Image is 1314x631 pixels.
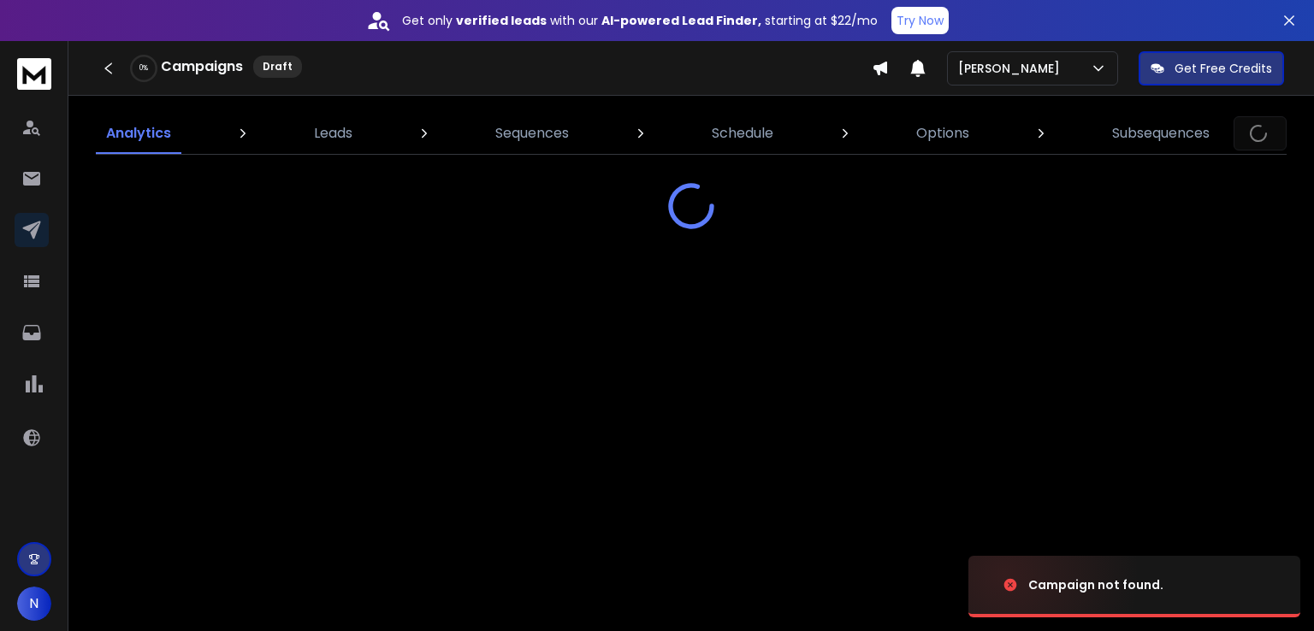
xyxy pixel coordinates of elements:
[96,113,181,154] a: Analytics
[968,539,1139,631] img: image
[1175,60,1272,77] p: Get Free Credits
[601,12,761,29] strong: AI-powered Lead Finder,
[1028,576,1163,593] div: Campaign not found.
[712,123,773,144] p: Schedule
[1139,51,1284,86] button: Get Free Credits
[897,12,944,29] p: Try Now
[958,60,1067,77] p: [PERSON_NAME]
[17,587,51,621] button: N
[485,113,579,154] a: Sequences
[906,113,980,154] a: Options
[402,12,878,29] p: Get only with our starting at $22/mo
[1112,123,1210,144] p: Subsequences
[139,63,148,74] p: 0 %
[495,123,569,144] p: Sequences
[17,58,51,90] img: logo
[891,7,949,34] button: Try Now
[701,113,784,154] a: Schedule
[253,56,302,78] div: Draft
[161,56,243,77] h1: Campaigns
[314,123,352,144] p: Leads
[916,123,969,144] p: Options
[456,12,547,29] strong: verified leads
[1102,113,1220,154] a: Subsequences
[106,123,171,144] p: Analytics
[304,113,363,154] a: Leads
